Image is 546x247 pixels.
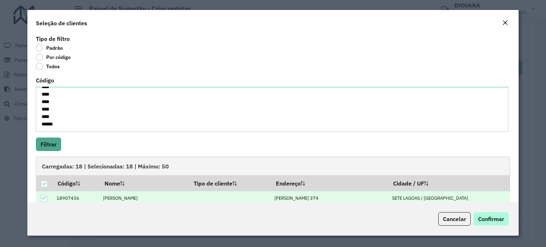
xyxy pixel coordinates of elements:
label: Código [36,76,54,85]
button: Close [500,18,510,28]
td: [PERSON_NAME] [100,191,189,205]
label: Por código [36,54,71,61]
th: Tipo de cliente [189,176,271,191]
label: Tipo de filtro [36,34,70,43]
label: Todos [36,63,60,70]
button: Filtrar [36,138,61,151]
span: Confirmar [478,215,504,222]
th: Cidade / UF [388,176,510,191]
button: Confirmar [473,212,509,226]
th: Código [53,176,100,191]
th: Nome [100,176,189,191]
button: Cancelar [438,212,471,226]
td: [PERSON_NAME] 374 [271,191,389,205]
div: Carregadas: 18 | Selecionadas: 18 | Máximo: 50 [36,157,510,175]
h4: Seleção de clientes [36,19,87,27]
th: Endereço [271,176,389,191]
td: 18907436 [53,191,100,205]
td: SETE LAGOAS / [GEOGRAPHIC_DATA] [388,191,510,205]
em: Fechar [502,20,508,26]
label: Padrão [36,44,63,52]
span: Cancelar [443,215,466,222]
